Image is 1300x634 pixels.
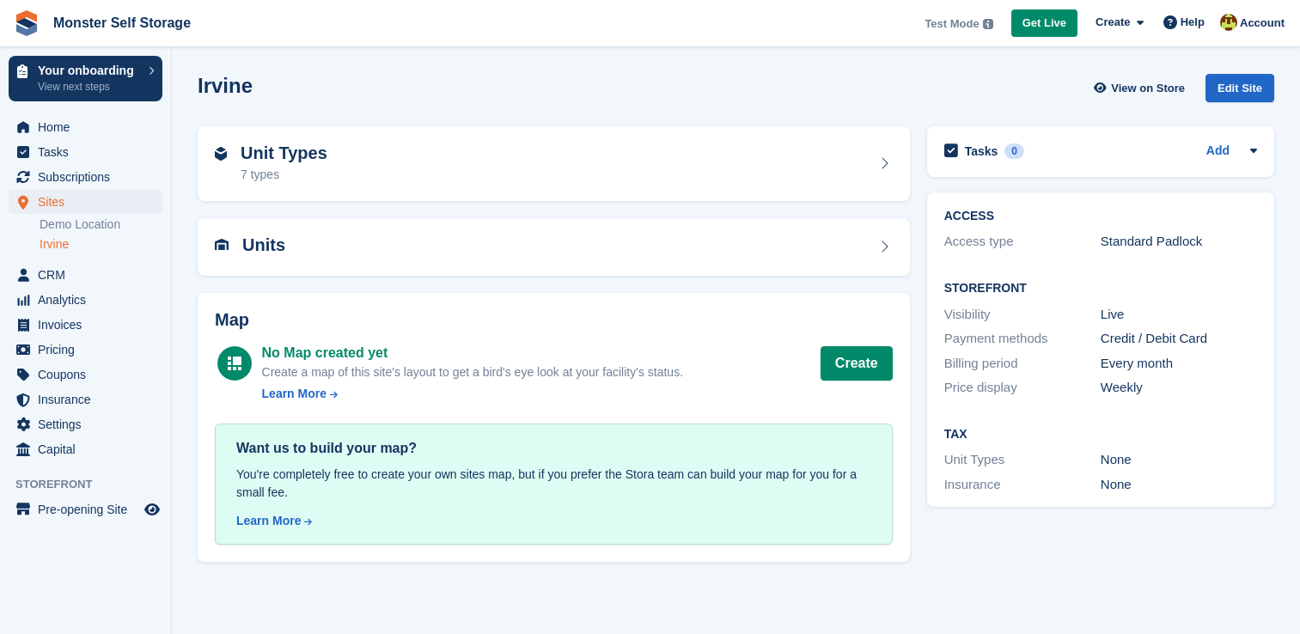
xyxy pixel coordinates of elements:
a: menu [9,338,162,362]
div: Learn More [262,385,327,403]
div: Learn More [236,512,301,530]
a: menu [9,165,162,189]
span: CRM [38,263,141,287]
a: Preview store [142,499,162,520]
a: menu [9,313,162,337]
a: menu [9,115,162,139]
button: Create [821,346,893,381]
span: Subscriptions [38,165,141,189]
div: Visibility [944,305,1101,325]
a: Edit Site [1205,74,1274,109]
a: Units [198,218,910,276]
div: Billing period [944,354,1101,374]
span: Pricing [38,338,141,362]
div: 7 types [241,166,327,184]
span: Tasks [38,140,141,164]
span: Help [1181,14,1205,31]
div: Price display [944,378,1101,398]
p: View next steps [38,79,140,94]
a: Your onboarding View next steps [9,56,162,101]
img: unit-type-icn-2b2737a686de81e16bb02015468b77c625bbabd49415b5ef34ead5e3b44a266d.svg [215,147,227,161]
a: View on Store [1091,74,1192,102]
a: menu [9,263,162,287]
div: 0 [1004,143,1024,159]
span: Pre-opening Site [38,497,141,521]
span: Storefront [15,476,171,493]
img: Kurun Sangha [1220,14,1237,31]
div: Every month [1101,354,1257,374]
a: menu [9,363,162,387]
a: menu [9,190,162,214]
h2: Unit Types [241,143,327,163]
span: Test Mode [925,15,979,33]
div: Edit Site [1205,74,1274,102]
h2: Irvine [198,74,253,97]
div: Weekly [1101,378,1257,398]
span: Account [1240,15,1285,32]
div: None [1101,450,1257,470]
div: Live [1101,305,1257,325]
img: icon-info-grey-7440780725fd019a000dd9b08b2336e03edf1995a4989e88bcd33f0948082b44.svg [983,19,993,29]
img: map-icn-white-8b231986280072e83805622d3debb4903e2986e43859118e7b4002611c8ef794.svg [228,357,241,370]
div: Want us to build your map? [236,438,871,459]
span: Insurance [38,387,141,411]
a: Learn More [262,385,683,403]
a: Irvine [40,236,162,253]
span: Create [1096,14,1130,31]
a: Add [1206,142,1230,162]
p: Your onboarding [38,64,140,76]
a: menu [9,412,162,436]
div: Insurance [944,475,1101,495]
span: Home [38,115,141,139]
div: Unit Types [944,450,1101,470]
a: menu [9,497,162,521]
a: menu [9,387,162,411]
h2: Units [242,235,285,255]
span: Sites [38,190,141,214]
h2: Tax [944,428,1257,442]
span: View on Store [1111,80,1185,97]
h2: Storefront [944,282,1257,296]
a: Unit Types 7 types [198,126,910,202]
h2: Tasks [965,143,998,159]
a: menu [9,288,162,312]
h2: ACCESS [944,210,1257,223]
a: Monster Self Storage [46,9,198,37]
div: No Map created yet [262,343,683,363]
span: Settings [38,412,141,436]
img: unit-icn-7be61d7bf1b0ce9d3e12c5938cc71ed9869f7b940bace4675aadf7bd6d80202e.svg [215,239,229,251]
a: menu [9,437,162,461]
img: stora-icon-8386f47178a22dfd0bd8f6a31ec36ba5ce8667c1dd55bd0f319d3a0aa187defe.svg [14,10,40,36]
span: Coupons [38,363,141,387]
a: Learn More [236,512,871,530]
span: Capital [38,437,141,461]
span: Analytics [38,288,141,312]
div: Payment methods [944,329,1101,349]
h2: Map [215,310,893,330]
span: Get Live [1022,15,1066,32]
div: Create a map of this site's layout to get a bird's eye look at your facility's status. [262,363,683,381]
a: menu [9,140,162,164]
div: None [1101,475,1257,495]
a: Get Live [1011,9,1077,38]
span: Invoices [38,313,141,337]
a: Demo Location [40,216,162,233]
div: You're completely free to create your own sites map, but if you prefer the Stora team can build y... [236,466,871,502]
div: Standard Padlock [1101,232,1257,252]
div: Access type [944,232,1101,252]
div: Credit / Debit Card [1101,329,1257,349]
